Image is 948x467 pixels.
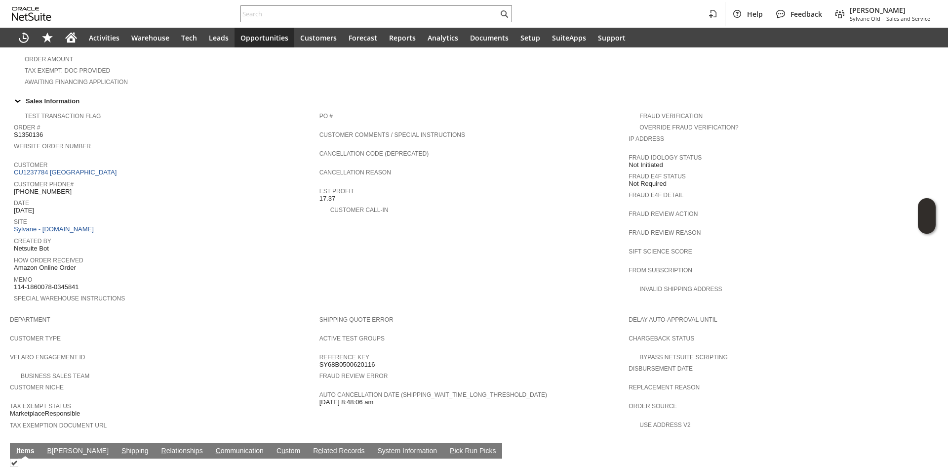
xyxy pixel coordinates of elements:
span: [PERSON_NAME] [850,5,930,15]
span: MarketplaceResponsible [10,410,80,418]
a: Support [592,28,632,47]
a: Test Transaction Flag [25,113,101,120]
span: [DATE] [14,207,34,214]
a: Customer Niche [10,384,64,391]
a: Delay Auto-Approval Until [629,316,717,323]
a: Bypass NetSuite Scripting [639,354,727,361]
a: Communication [213,447,266,456]
span: 17.37 [319,195,336,203]
span: Forecast [349,33,377,42]
a: Customer Comments / Special Instructions [319,131,465,138]
span: [PHONE_NUMBER] [14,188,72,196]
a: Tax Exemption Document URL [10,422,107,429]
span: P [450,447,454,455]
span: y [382,447,386,455]
span: Leads [209,33,229,42]
a: Customer Type [10,335,61,342]
a: Chargeback Status [629,335,694,342]
a: Unrolled view on [920,445,932,457]
a: Reports [383,28,422,47]
span: e [318,447,322,455]
span: Feedback [790,9,822,19]
span: R [161,447,166,455]
a: Department [10,316,50,323]
div: Shortcuts [36,28,59,47]
a: Website Order Number [14,143,91,150]
span: Reports [389,33,416,42]
a: Analytics [422,28,464,47]
span: SY68B0500620116 [319,361,375,369]
a: Shipping Quote Error [319,316,394,323]
span: S1350136 [14,131,43,139]
a: Fraud Idology Status [629,154,702,161]
a: Related Records [311,447,367,456]
td: Sales Information [10,94,938,107]
svg: Recent Records [18,32,30,43]
a: Fraud E4F Status [629,173,686,180]
span: Sales and Service [886,15,930,22]
span: Documents [470,33,509,42]
a: Fraud Review Reason [629,229,701,236]
a: SuiteApps [546,28,592,47]
span: Amazon Online Order [14,264,76,272]
a: Business Sales Team [21,373,89,380]
a: Invalid Shipping Address [639,286,722,293]
a: From Subscription [629,267,692,274]
a: Disbursement Date [629,365,693,372]
a: Home [59,28,83,47]
a: Documents [464,28,514,47]
a: Relationships [159,447,205,456]
a: Reference Key [319,354,369,361]
span: Customers [300,33,337,42]
span: Activities [89,33,119,42]
span: Help [747,9,763,19]
a: How Order Received [14,257,83,264]
a: Override Fraud Verification? [639,124,738,131]
iframe: Click here to launch Oracle Guided Learning Help Panel [918,198,936,234]
span: Netsuite Bot [14,245,49,253]
span: Support [598,33,626,42]
a: Leads [203,28,235,47]
a: Order # [14,124,40,131]
a: PO # [319,113,333,120]
a: Sift Science Score [629,248,692,255]
a: Active Test Groups [319,335,385,342]
div: Sales Information [10,94,934,107]
svg: Search [498,8,510,20]
a: Opportunities [235,28,294,47]
a: Awaiting Financing Application [25,79,128,85]
span: I [16,447,18,455]
svg: logo [12,7,51,21]
a: Special Warehouse Instructions [14,295,125,302]
input: Search [241,8,498,20]
a: Use Address V2 [639,422,690,428]
a: Order Amount [25,56,73,63]
a: Est Profit [319,188,354,195]
span: Warehouse [131,33,169,42]
a: Fraud E4F Detail [629,192,683,199]
span: Opportunities [240,33,288,42]
span: u [281,447,285,455]
a: Created By [14,238,51,245]
span: S [121,447,126,455]
a: Pick Run Picks [447,447,498,456]
a: Fraud Review Error [319,373,388,380]
a: CU1237784 [GEOGRAPHIC_DATA] [14,169,119,176]
a: Order Source [629,403,677,410]
a: Warehouse [125,28,175,47]
a: Activities [83,28,125,47]
span: SuiteApps [552,33,586,42]
a: Customer Call-in [330,207,389,213]
a: Setup [514,28,546,47]
a: Customers [294,28,343,47]
a: Customer Phone# [14,181,74,188]
a: Fraud Verification [639,113,703,120]
a: B[PERSON_NAME] [45,447,111,456]
a: Date [14,200,29,207]
a: Memo [14,276,32,283]
a: Tax Exempt Status [10,403,71,410]
a: Fraud Review Action [629,211,698,217]
span: Setup [520,33,540,42]
a: Tax Exempt. Doc Provided [25,67,110,74]
svg: Shortcuts [41,32,53,43]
